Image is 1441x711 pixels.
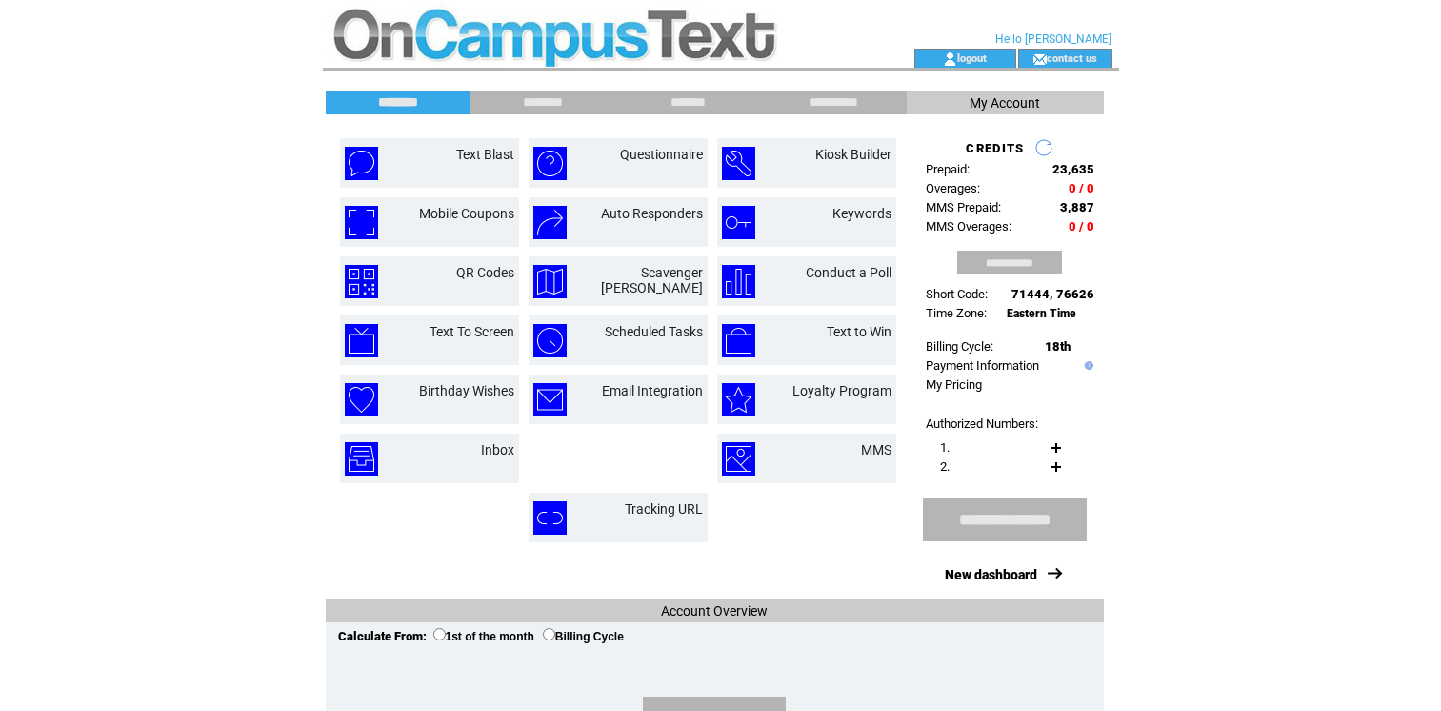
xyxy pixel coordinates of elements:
span: 3,887 [1060,200,1094,214]
span: 1. [940,440,950,455]
span: Hello [PERSON_NAME] [995,32,1111,46]
img: kiosk-builder.png [722,147,755,180]
img: inbox.png [345,442,378,476]
a: Text to Win [827,324,891,339]
a: Scavenger [PERSON_NAME] [601,265,703,295]
img: keywords.png [722,206,755,239]
label: 1st of the month [433,630,534,643]
img: help.gif [1080,361,1093,370]
span: Overages: [926,181,980,195]
span: Calculate From: [338,629,427,643]
span: 0 / 0 [1069,181,1094,195]
a: Kiosk Builder [815,147,891,162]
span: CREDITS [966,141,1024,155]
img: birthday-wishes.png [345,383,378,416]
span: My Account [970,95,1040,111]
img: scheduled-tasks.png [533,324,567,357]
img: mobile-coupons.png [345,206,378,239]
a: MMS [861,442,891,457]
span: MMS Overages: [926,219,1011,234]
a: Auto Responders [601,206,703,221]
img: email-integration.png [533,383,567,416]
a: New dashboard [945,567,1037,582]
a: Scheduled Tasks [605,324,703,339]
img: qr-codes.png [345,265,378,298]
span: 23,635 [1052,162,1094,176]
a: Tracking URL [625,501,703,517]
a: contact us [1047,51,1097,64]
span: Short Code: [926,287,988,301]
a: Text Blast [456,147,514,162]
a: Payment Information [926,358,1039,373]
img: contact_us_icon.gif [1032,51,1047,67]
img: text-to-screen.png [345,324,378,357]
a: logout [957,51,987,64]
input: 1st of the month [433,628,446,640]
span: 2. [940,459,950,474]
img: questionnaire.png [533,147,567,180]
img: conduct-a-poll.png [722,265,755,298]
a: Keywords [832,206,891,221]
img: mms.png [722,442,755,476]
span: Eastern Time [1007,307,1076,320]
a: Email Integration [602,383,703,398]
img: tracking-url.png [533,501,567,535]
a: Mobile Coupons [419,206,514,221]
a: Loyalty Program [792,383,891,398]
img: auto-responders.png [533,206,567,239]
span: Account Overview [661,603,768,619]
a: QR Codes [456,265,514,280]
a: Questionnaire [620,147,703,162]
span: MMS Prepaid: [926,200,1001,214]
span: 71444, 76626 [1011,287,1094,301]
span: 18th [1045,339,1071,354]
label: Billing Cycle [543,630,624,643]
span: 0 / 0 [1069,219,1094,234]
a: Text To Screen [430,324,514,339]
img: text-to-win.png [722,324,755,357]
span: Authorized Numbers: [926,416,1038,431]
img: loyalty-program.png [722,383,755,416]
img: scavenger-hunt.png [533,265,567,298]
a: Inbox [481,442,514,457]
span: Billing Cycle: [926,339,993,354]
a: Birthday Wishes [419,383,514,398]
img: account_icon.gif [943,51,957,67]
a: Conduct a Poll [806,265,891,280]
a: My Pricing [926,377,982,392]
img: text-blast.png [345,147,378,180]
input: Billing Cycle [543,628,555,640]
span: Prepaid: [926,162,970,176]
span: Time Zone: [926,306,987,320]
